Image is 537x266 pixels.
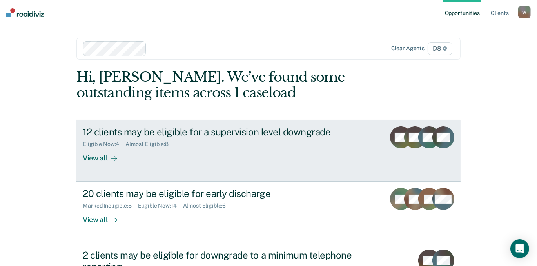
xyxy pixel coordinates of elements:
[391,45,425,52] div: Clear agents
[76,120,461,182] a: 12 clients may be eligible for a supervision level downgradeEligible Now:4Almost Eligible:8View all
[83,141,125,148] div: Eligible Now : 4
[83,148,127,163] div: View all
[138,202,183,209] div: Eligible Now : 14
[183,202,232,209] div: Almost Eligible : 6
[76,69,384,101] div: Hi, [PERSON_NAME]. We’ve found some outstanding items across 1 caseload
[83,202,138,209] div: Marked Ineligible : 5
[6,8,44,17] img: Recidiviz
[518,6,531,18] button: W
[83,126,358,138] div: 12 clients may be eligible for a supervision level downgrade
[510,239,529,258] div: Open Intercom Messenger
[83,209,127,224] div: View all
[76,182,461,243] a: 20 clients may be eligible for early dischargeMarked Ineligible:5Eligible Now:14Almost Eligible:6...
[125,141,175,148] div: Almost Eligible : 8
[83,188,358,199] div: 20 clients may be eligible for early discharge
[428,42,452,55] span: D8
